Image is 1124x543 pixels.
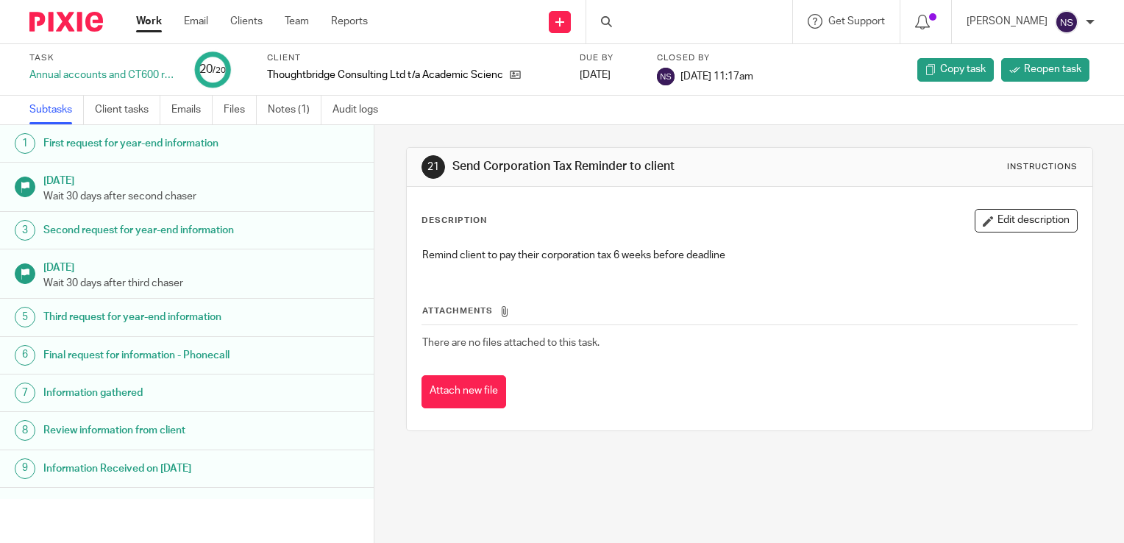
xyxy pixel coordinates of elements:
[657,52,753,64] label: Closed by
[917,58,994,82] a: Copy task
[171,96,213,124] a: Emails
[332,96,389,124] a: Audit logs
[1024,62,1081,77] span: Reopen task
[421,215,487,227] p: Description
[224,96,257,124] a: Files
[1055,10,1078,34] img: svg%3E
[43,170,360,188] h1: [DATE]
[967,14,1047,29] p: [PERSON_NAME]
[285,14,309,29] a: Team
[15,345,35,366] div: 6
[267,68,502,82] p: Thoughtbridge Consulting Ltd t/a Academic Sciences*Company Closing
[43,276,360,291] p: Wait 30 days after third chaser
[940,62,986,77] span: Copy task
[29,96,84,124] a: Subtasks
[95,96,160,124] a: Client tasks
[421,375,506,408] button: Attach new file
[1007,161,1078,173] div: Instructions
[29,52,177,64] label: Task
[15,383,35,403] div: 7
[828,16,885,26] span: Get Support
[136,14,162,29] a: Work
[680,71,753,81] span: [DATE] 11:17am
[1001,58,1089,82] a: Reopen task
[43,306,254,328] h1: Third request for year-end information
[268,96,321,124] a: Notes (1)
[230,14,263,29] a: Clients
[29,12,103,32] img: Pixie
[43,219,254,241] h1: Second request for year-end information
[199,61,226,78] div: 20
[15,220,35,241] div: 3
[15,420,35,441] div: 8
[29,68,177,82] div: Annual accounts and CT600 return - NON BOOKKEEPING CLIENTS
[43,189,360,204] p: Wait 30 days after second chaser
[452,159,780,174] h1: Send Corporation Tax Reminder to client
[331,14,368,29] a: Reports
[975,209,1078,233] button: Edit description
[15,307,35,327] div: 5
[580,68,639,82] div: [DATE]
[43,419,254,441] h1: Review information from client
[422,307,493,315] span: Attachments
[184,14,208,29] a: Email
[267,52,561,64] label: Client
[43,132,254,155] h1: First request for year-end information
[43,257,360,275] h1: [DATE]
[43,458,254,480] h1: Information Received on [DATE]
[15,133,35,154] div: 1
[657,68,675,85] img: svg%3E
[15,458,35,479] div: 9
[43,382,254,404] h1: Information gathered
[422,248,1077,263] p: Remind client to pay their corporation tax 6 weeks before deadline
[421,155,445,179] div: 21
[422,338,600,348] span: There are no files attached to this task.
[580,52,639,64] label: Due by
[43,495,254,533] h1: Preparation of accounts by Accounts Assistant
[213,66,226,74] small: /20
[43,344,254,366] h1: Final request for information - Phonecall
